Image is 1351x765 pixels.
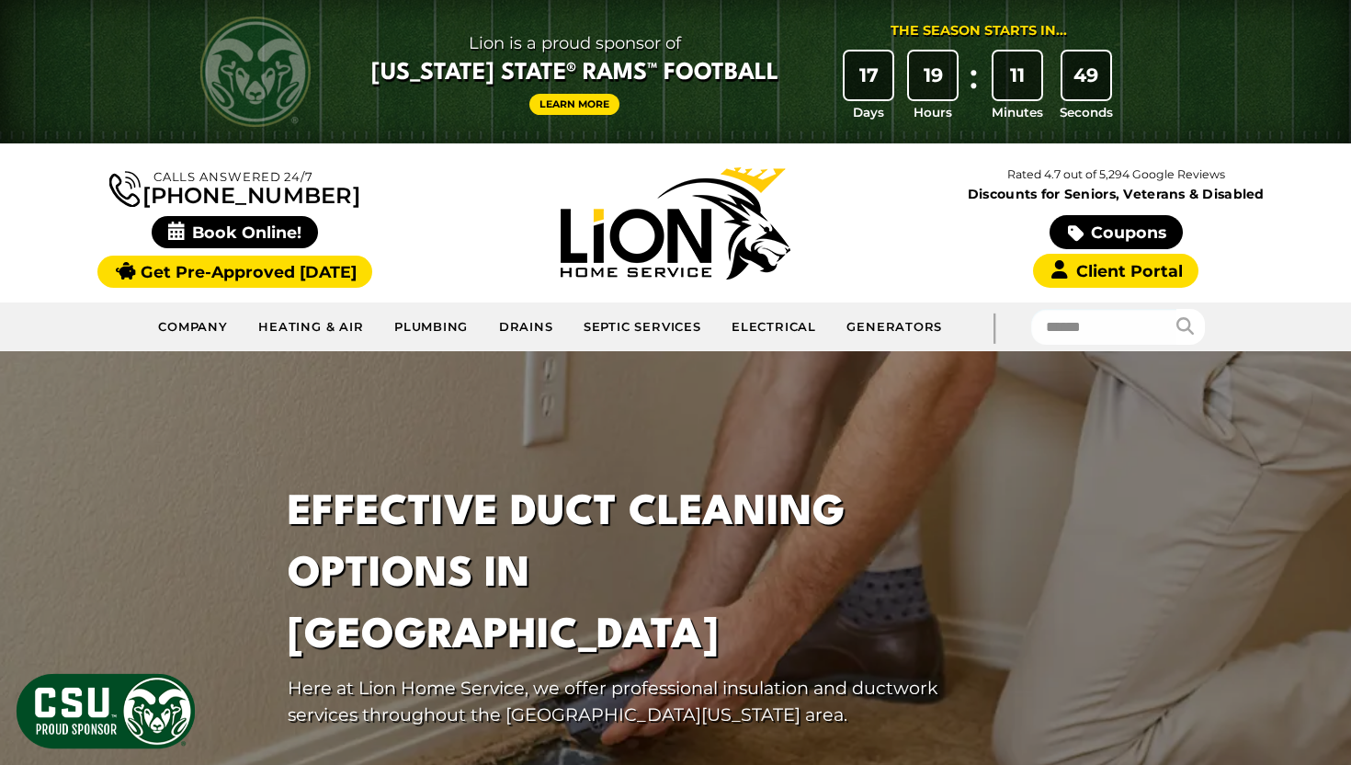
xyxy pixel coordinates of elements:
[965,51,983,122] div: :
[1060,103,1113,121] span: Seconds
[958,303,1031,351] div: |
[993,51,1041,99] div: 11
[529,94,619,115] a: Learn More
[569,309,717,346] a: Septic Services
[1050,215,1182,249] a: Coupons
[143,309,244,346] a: Company
[717,309,832,346] a: Electrical
[900,188,1333,200] span: Discounts for Seniors, Veterans & Disabled
[853,103,884,121] span: Days
[914,103,952,121] span: Hours
[200,17,311,127] img: CSU Rams logo
[288,675,957,728] p: Here at Lion Home Service, we offer professional insulation and ductwork services throughout the ...
[1033,254,1198,288] a: Client Portal
[14,671,198,751] img: CSU Sponsor Badge
[896,165,1336,185] p: Rated 4.7 out of 5,294 Google Reviews
[97,256,372,288] a: Get Pre-Approved [DATE]
[832,309,957,346] a: Generators
[244,309,380,346] a: Heating & Air
[380,309,484,346] a: Plumbing
[483,309,568,346] a: Drains
[909,51,957,99] div: 19
[992,103,1043,121] span: Minutes
[371,58,778,89] span: [US_STATE] State® Rams™ Football
[561,167,790,280] img: Lion Home Service
[845,51,892,99] div: 17
[891,21,1067,41] div: The Season Starts in...
[109,167,359,207] a: [PHONE_NUMBER]
[1062,51,1110,99] div: 49
[288,483,957,668] h1: Effective Duct Cleaning Options in [GEOGRAPHIC_DATA]
[371,29,778,58] span: Lion is a proud sponsor of
[152,216,318,248] span: Book Online!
